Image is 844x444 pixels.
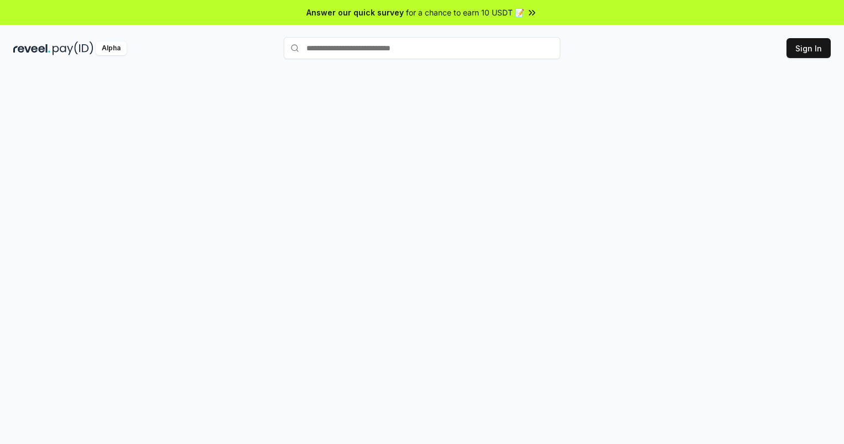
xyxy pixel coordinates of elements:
span: Answer our quick survey [306,7,404,18]
span: for a chance to earn 10 USDT 📝 [406,7,524,18]
img: reveel_dark [13,41,50,55]
div: Alpha [96,41,127,55]
img: pay_id [53,41,93,55]
button: Sign In [786,38,831,58]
